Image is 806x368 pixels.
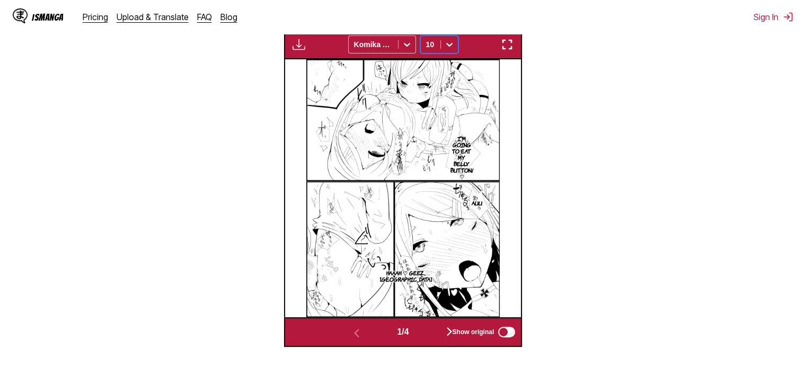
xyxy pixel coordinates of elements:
[448,133,475,182] p: I'm going to eat my belly button! ♡
[197,12,212,22] a: FAQ
[220,12,237,22] a: Blog
[13,8,28,23] img: IsManga Logo
[306,59,500,317] img: Manga Panel
[754,12,793,22] button: Sign In
[13,8,83,25] a: IsManga LogoIsManga
[498,327,515,337] input: Show original
[470,198,484,208] p: Auu
[32,12,64,22] div: IsManga
[83,12,108,22] a: Pricing
[452,328,494,336] span: Show original
[783,12,793,22] img: Sign out
[350,327,363,339] img: Previous page
[397,327,409,337] span: 1 / 4
[378,267,434,284] p: Haaah ♡ Geez... [GEOGRAPHIC_DATA]
[293,38,305,51] img: Download translated images
[117,12,189,22] a: Upload & Translate
[501,38,513,51] img: Enter fullscreen
[443,325,456,338] img: Next page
